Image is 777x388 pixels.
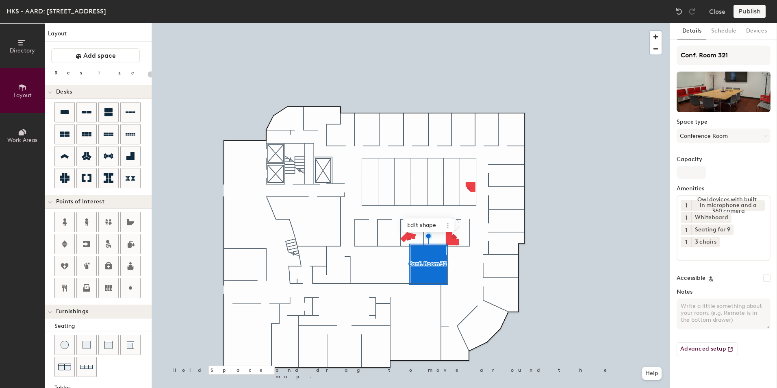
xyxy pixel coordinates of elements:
[61,341,69,349] img: Stool
[688,7,696,15] img: Redo
[685,201,687,210] span: 1
[120,335,141,355] button: Couch (corner)
[677,23,706,39] button: Details
[677,156,770,163] label: Capacity
[56,198,104,205] span: Points of Interest
[677,129,770,143] button: Conference Room
[56,308,88,315] span: Furnishings
[10,47,35,54] span: Directory
[691,200,765,211] div: Owl devices with built-in microphone and a 360 camera
[677,72,770,112] img: The space named Conf. Room 321
[76,357,97,377] button: Couch (x3)
[76,335,97,355] button: Cushion
[675,7,683,15] img: Undo
[402,218,441,232] span: Edit shape
[741,23,772,39] button: Devices
[681,200,691,211] button: 1
[691,225,734,235] div: Seating for 9
[58,360,71,373] img: Couch (x2)
[54,357,75,377] button: Couch (x2)
[56,89,72,95] span: Desks
[83,52,116,60] span: Add space
[54,70,144,76] div: Resize
[54,322,152,331] div: Seating
[82,341,91,349] img: Cushion
[126,341,135,349] img: Couch (corner)
[677,185,770,192] label: Amenities
[45,29,152,42] h1: Layout
[98,335,119,355] button: Couch (middle)
[7,6,106,16] div: HKS - AARD: [STREET_ADDRESS]
[681,225,691,235] button: 1
[677,275,705,281] label: Accessible
[681,237,691,247] button: 1
[54,335,75,355] button: Stool
[13,92,32,99] span: Layout
[691,212,731,223] div: Whiteboard
[706,23,741,39] button: Schedule
[709,5,725,18] button: Close
[691,237,720,247] div: 3 chairs
[51,48,140,63] button: Add space
[677,119,770,125] label: Space type
[104,341,113,349] img: Couch (middle)
[80,361,93,373] img: Couch (x3)
[685,214,687,222] span: 1
[685,226,687,234] span: 1
[685,238,687,246] span: 1
[642,367,662,380] button: Help
[681,212,691,223] button: 1
[7,137,37,144] span: Work Areas
[677,342,738,356] button: Advanced setup
[677,289,770,295] label: Notes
